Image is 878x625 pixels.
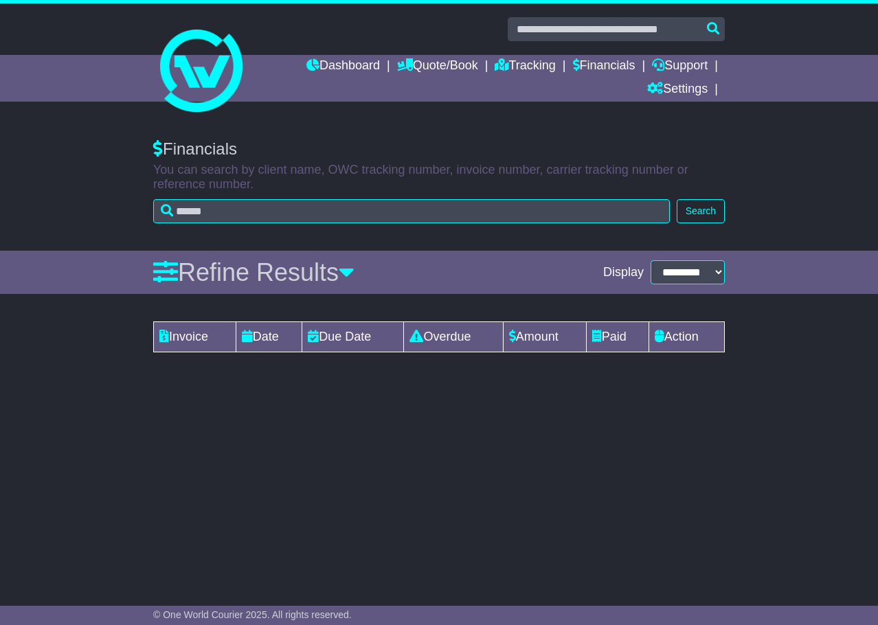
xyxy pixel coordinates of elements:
[397,55,478,78] a: Quote/Book
[495,55,555,78] a: Tracking
[603,265,644,280] span: Display
[154,322,236,352] td: Invoice
[647,78,708,102] a: Settings
[677,199,725,223] button: Search
[236,322,302,352] td: Date
[652,55,708,78] a: Support
[573,55,635,78] a: Financials
[153,163,725,192] p: You can search by client name, OWC tracking number, invoice number, carrier tracking number or re...
[404,322,503,352] td: Overdue
[306,55,380,78] a: Dashboard
[153,609,352,620] span: © One World Courier 2025. All rights reserved.
[503,322,586,352] td: Amount
[586,322,649,352] td: Paid
[153,139,725,159] div: Financials
[302,322,404,352] td: Due Date
[649,322,724,352] td: Action
[153,258,354,286] a: Refine Results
